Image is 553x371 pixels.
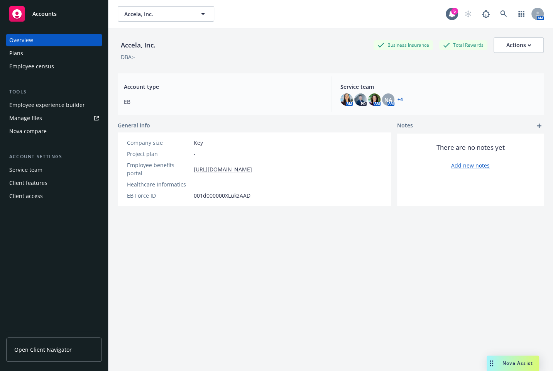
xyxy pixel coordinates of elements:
span: Account type [124,83,321,91]
div: Project plan [127,150,191,158]
span: - [194,150,196,158]
a: Report a Bug [478,6,494,22]
a: Client access [6,190,102,202]
span: Accela, Inc. [124,10,191,18]
img: photo [340,93,353,106]
div: 5 [451,8,458,15]
div: Employee census [9,60,54,73]
div: Business Insurance [374,40,433,50]
a: [URL][DOMAIN_NAME] [194,165,252,173]
div: Account settings [6,153,102,161]
div: Tools [6,88,102,96]
img: photo [354,93,367,106]
div: DBA: - [121,53,135,61]
a: Nova compare [6,125,102,137]
div: Nova compare [9,125,47,137]
a: Plans [6,47,102,59]
a: add [534,121,544,130]
div: Service team [9,164,42,176]
span: Notes [397,121,413,130]
a: Accounts [6,3,102,25]
a: Employee census [6,60,102,73]
button: Actions [494,37,544,53]
span: Accounts [32,11,57,17]
a: Manage files [6,112,102,124]
div: Overview [9,34,33,46]
span: Key [194,139,203,147]
a: Employee experience builder [6,99,102,111]
a: Switch app [514,6,529,22]
div: Company size [127,139,191,147]
span: Service team [340,83,538,91]
span: Open Client Navigator [14,346,72,354]
div: Client access [9,190,43,202]
div: Plans [9,47,23,59]
div: Total Rewards [439,40,487,50]
a: Start snowing [460,6,476,22]
a: +4 [397,97,403,102]
a: Add new notes [451,161,490,169]
a: Overview [6,34,102,46]
div: Actions [506,38,531,53]
span: General info [118,121,150,129]
a: Search [496,6,511,22]
span: Nova Assist [502,360,533,366]
div: Manage files [9,112,42,124]
span: 001d000000XLukzAAD [194,191,250,200]
div: Client features [9,177,47,189]
div: Healthcare Informatics [127,180,191,188]
span: EB [124,98,321,106]
a: Service team [6,164,102,176]
button: Nova Assist [487,356,539,371]
div: EB Force ID [127,191,191,200]
button: Accela, Inc. [118,6,214,22]
div: Accela, Inc. [118,40,159,50]
span: - [194,180,196,188]
span: There are no notes yet [436,143,505,152]
img: photo [368,93,381,106]
span: NA [384,96,392,104]
div: Employee benefits portal [127,161,191,177]
a: Client features [6,177,102,189]
div: Employee experience builder [9,99,85,111]
div: Drag to move [487,356,496,371]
